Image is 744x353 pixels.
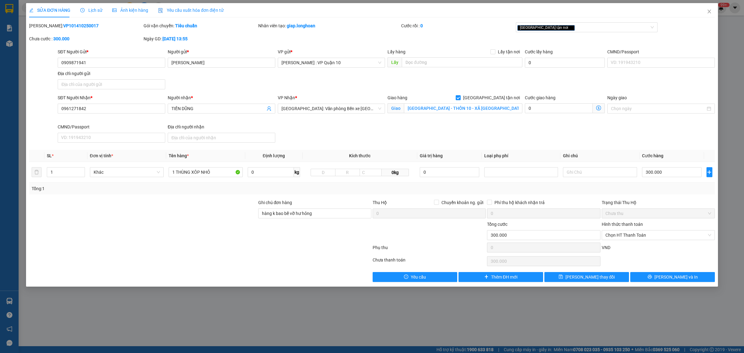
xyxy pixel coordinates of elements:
span: Lấy tận nơi [495,48,522,55]
span: [GEOGRAPHIC_DATA] tận nơi [517,25,575,31]
input: Cước lấy hàng [525,58,605,68]
span: 0kg [382,169,409,176]
input: Ngày giao [611,105,706,112]
b: 300.000 [53,36,69,41]
span: SỬA ĐƠN HÀNG [29,8,70,13]
span: Định lượng [263,153,285,158]
span: Đơn vị tính [90,153,113,158]
span: [PERSON_NAME] và In [654,274,698,280]
button: exclamation-circleYêu cầu [373,272,457,282]
label: Ghi chú đơn hàng [258,200,292,205]
label: Hình thức thanh toán [602,222,643,227]
input: Giao tận nơi [404,103,522,113]
span: Giao hàng [387,95,407,100]
span: Ảnh kiện hàng [112,8,148,13]
div: SĐT Người Nhận [58,94,165,101]
input: VD: Bàn, Ghế [169,167,242,177]
b: [DATE] 13:55 [162,36,188,41]
span: Yêu cầu xuất hóa đơn điện tử [158,8,224,13]
span: VP Nhận [278,95,295,100]
span: Thêm ĐH mới [491,274,517,280]
div: Chưa thanh toán [372,257,486,267]
div: Chưa cước : [29,35,142,42]
span: Lịch sử [80,8,102,13]
div: CMND/Passport [607,48,715,55]
div: Ngày GD: [144,35,257,42]
b: VP101410250017 [63,23,99,28]
span: Giá trị hàng [420,153,443,158]
span: dollar-circle [596,105,601,110]
div: CMND/Passport [58,123,165,130]
input: Cước giao hàng [525,103,593,113]
span: plus [707,170,712,175]
button: printer[PERSON_NAME] và In [630,272,715,282]
b: Tiêu chuẩn [175,23,197,28]
span: SL [47,153,52,158]
div: Tổng: 1 [32,185,287,192]
div: [PERSON_NAME]: [29,22,142,29]
span: Kích thước [349,153,370,158]
b: giap.longhoan [287,23,315,28]
button: Close [701,3,718,20]
span: Tổng cước [487,222,507,227]
span: [GEOGRAPHIC_DATA] tận nơi [461,94,522,101]
div: Người gửi [168,48,275,55]
span: Lấy [387,57,402,67]
div: Người nhận [168,94,275,101]
span: exclamation-circle [404,275,408,279]
input: Dọc đường [402,57,522,67]
span: printer [648,275,652,279]
span: Phí thu hộ khách nhận trả [492,199,547,206]
span: Chọn HT Thanh Toán [605,230,711,240]
span: plus [484,275,489,279]
img: icon [158,8,163,13]
span: VND [602,245,610,250]
span: user-add [267,106,272,111]
span: Hải Phòng: Văn phòng Bến xe Thượng Lý [281,104,382,113]
span: Giao [387,103,404,113]
input: R [335,169,360,176]
span: Thu Hộ [373,200,387,205]
input: Địa chỉ của người nhận [168,133,275,143]
span: Chuyển khoản ng. gửi [439,199,486,206]
button: save[PERSON_NAME] thay đổi [544,272,629,282]
input: C [360,169,382,176]
div: Trạng thái Thu Hộ [602,199,715,206]
span: Lấy hàng [387,49,405,54]
input: Ghi chú đơn hàng [258,208,371,218]
input: Ghi Chú [563,167,637,177]
th: Loại phụ phí [482,150,560,162]
button: plusThêm ĐH mới [458,272,543,282]
span: edit [29,8,33,12]
input: Địa chỉ của người gửi [58,79,165,89]
div: Nhân viên tạo: [258,22,400,29]
div: Địa chỉ người gửi [58,70,165,77]
div: VP gửi [278,48,385,55]
label: Cước giao hàng [525,95,556,100]
span: [PERSON_NAME] thay đổi [565,274,615,280]
div: SĐT Người Gửi [58,48,165,55]
button: plus [706,167,712,177]
span: save [559,275,563,279]
div: Gói vận chuyển: [144,22,257,29]
label: Cước lấy hàng [525,49,553,54]
div: Cước rồi : [401,22,514,29]
span: kg [294,167,300,177]
span: picture [112,8,117,12]
label: Ngày giao [607,95,627,100]
span: Cước hàng [642,153,663,158]
span: Chưa thu [605,209,711,218]
button: delete [32,167,42,177]
b: 0 [420,23,423,28]
span: Hồ Chí Minh : VP Quận 10 [281,58,382,67]
input: D [311,169,335,176]
span: clock-circle [80,8,85,12]
div: Địa chỉ người nhận [168,123,275,130]
div: Phụ thu [372,244,486,255]
span: close [707,9,712,14]
span: Khác [94,168,160,177]
span: close [569,26,572,29]
th: Ghi chú [560,150,639,162]
span: Yêu cầu [411,274,426,280]
span: Tên hàng [169,153,189,158]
